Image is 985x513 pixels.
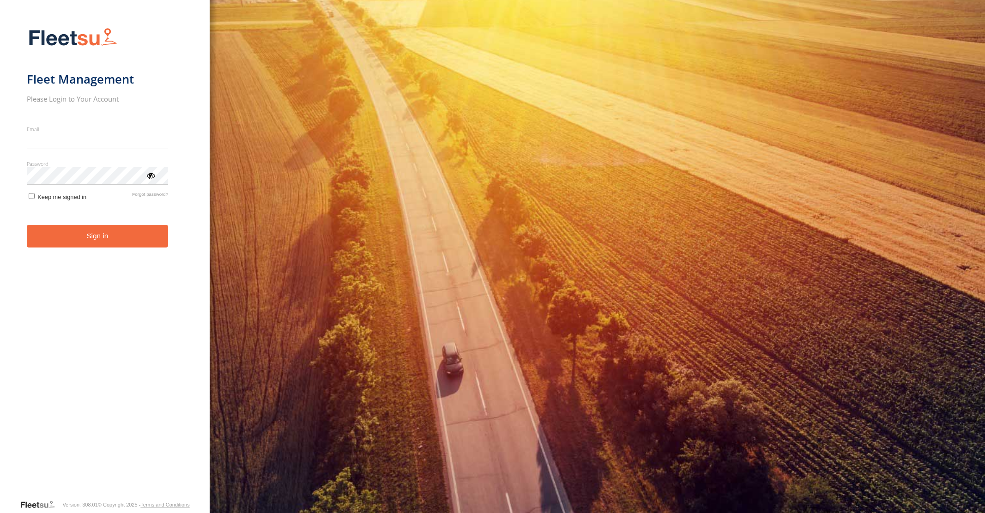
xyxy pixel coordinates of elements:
[27,126,169,133] label: Email
[27,22,183,499] form: main
[132,192,168,200] a: Forgot password?
[98,502,190,507] div: © Copyright 2025 -
[27,160,169,167] label: Password
[27,72,169,87] h1: Fleet Management
[62,502,97,507] div: Version: 308.01
[146,170,155,180] div: ViewPassword
[140,502,189,507] a: Terms and Conditions
[37,193,86,200] span: Keep me signed in
[27,94,169,103] h2: Please Login to Your Account
[27,26,119,49] img: Fleetsu
[27,225,169,247] button: Sign in
[29,193,35,199] input: Keep me signed in
[20,500,62,509] a: Visit our Website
